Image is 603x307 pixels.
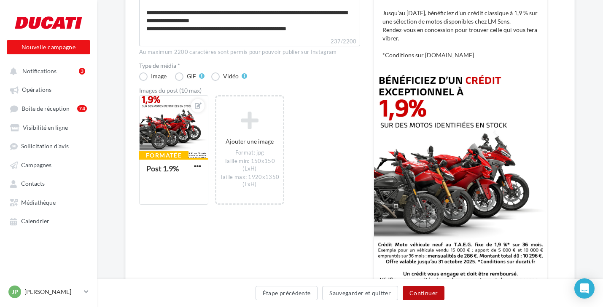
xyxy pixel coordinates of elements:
[5,213,92,228] a: Calendrier
[574,278,595,299] div: Open Intercom Messenger
[5,101,92,116] a: Boîte de réception74
[21,143,69,150] span: Sollicitation d'avis
[7,40,90,54] button: Nouvelle campagne
[79,68,85,75] div: 3
[256,286,318,300] button: Étape précédente
[5,138,92,153] a: Sollicitation d'avis
[322,286,398,300] button: Sauvegarder et quitter
[139,63,360,69] label: Type de média *
[151,73,167,79] div: Image
[5,157,92,172] a: Campagnes
[5,195,92,210] a: Médiathèque
[23,124,68,131] span: Visibilité en ligne
[5,176,92,191] a: Contacts
[403,286,444,300] button: Continuer
[139,88,360,93] div: Images du post (10 max)
[77,105,87,112] div: 74
[5,63,89,78] button: Notifications 3
[223,73,239,79] div: Vidéo
[7,284,90,300] a: JP [PERSON_NAME]
[139,48,360,56] div: Au maximum 2200 caractères sont permis pour pouvoir publier sur Instagram
[5,120,92,135] a: Visibilité en ligne
[24,288,81,296] p: [PERSON_NAME]
[21,199,56,206] span: Médiathèque
[139,37,360,46] label: 237/2200
[12,288,18,296] span: JP
[146,164,179,173] div: Post 1.9%
[22,105,70,112] span: Boîte de réception
[21,218,49,225] span: Calendrier
[22,67,57,75] span: Notifications
[21,161,51,168] span: Campagnes
[21,180,45,187] span: Contacts
[22,86,51,93] span: Opérations
[139,151,188,160] div: Formatée
[187,73,196,79] div: GIF
[5,82,92,97] a: Opérations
